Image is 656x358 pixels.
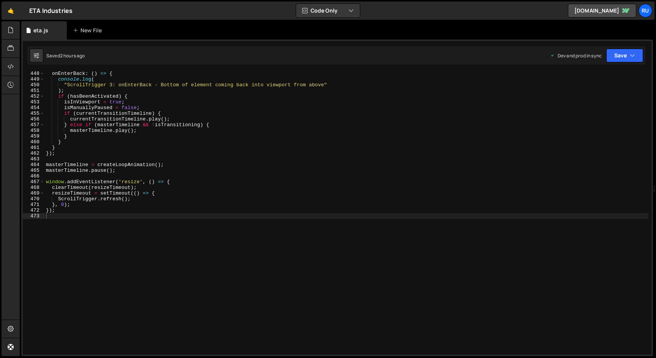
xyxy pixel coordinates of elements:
div: eta.js [33,27,48,34]
button: Code Only [296,4,360,17]
div: 468 [23,185,44,190]
div: 448 [23,71,44,76]
a: [DOMAIN_NAME] [568,4,636,17]
div: Saved [46,52,85,59]
div: 452 [23,93,44,99]
div: 470 [23,196,44,202]
div: 469 [23,190,44,196]
button: Save [606,49,643,62]
div: 456 [23,116,44,122]
div: 463 [23,156,44,162]
div: 459 [23,133,44,139]
div: 464 [23,162,44,168]
div: 462 [23,150,44,156]
div: 454 [23,105,44,111]
div: 465 [23,168,44,173]
div: 449 [23,76,44,82]
div: New File [73,27,105,34]
div: 471 [23,202,44,208]
div: 457 [23,122,44,128]
div: 455 [23,111,44,116]
div: 461 [23,145,44,150]
div: 466 [23,173,44,179]
div: 458 [23,128,44,133]
div: 453 [23,99,44,105]
a: Ru [639,4,652,17]
div: 2 hours ago [60,52,85,59]
div: 472 [23,208,44,213]
div: 473 [23,213,44,219]
div: 451 [23,88,44,93]
div: 460 [23,139,44,145]
div: 467 [23,179,44,185]
div: ETA Industries [29,6,73,15]
a: 🤙 [2,2,20,20]
div: 450 [23,82,44,88]
div: Dev and prod in sync [550,52,602,59]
